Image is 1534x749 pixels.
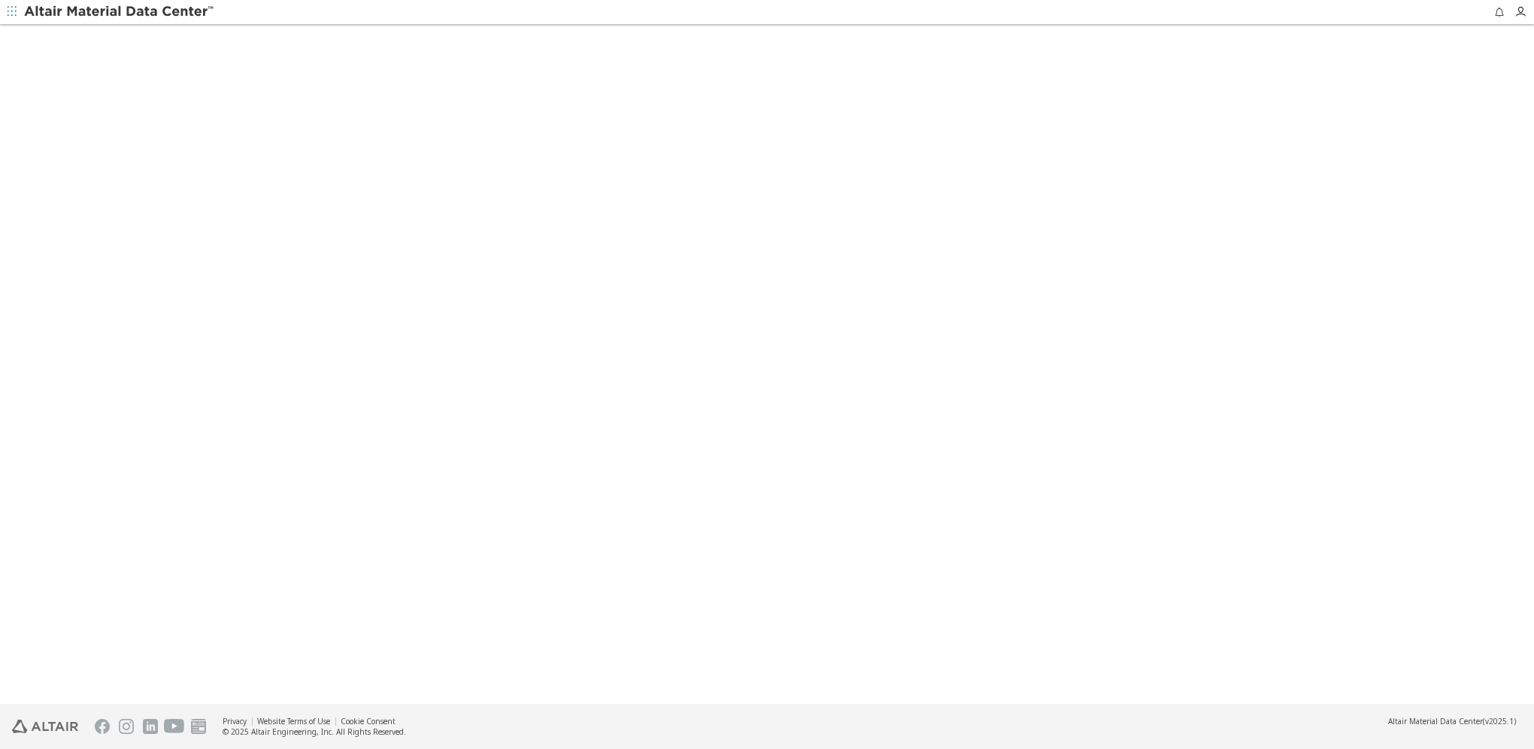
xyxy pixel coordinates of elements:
[1388,716,1516,726] div: (v2025.1)
[12,720,78,733] img: Altair Engineering
[223,716,247,726] a: Privacy
[341,716,396,726] a: Cookie Consent
[257,716,330,726] a: Website Terms of Use
[223,726,406,737] div: © 2025 Altair Engineering, Inc. All Rights Reserved.
[24,5,216,20] img: Altair Material Data Center
[1388,716,1483,726] span: Altair Material Data Center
